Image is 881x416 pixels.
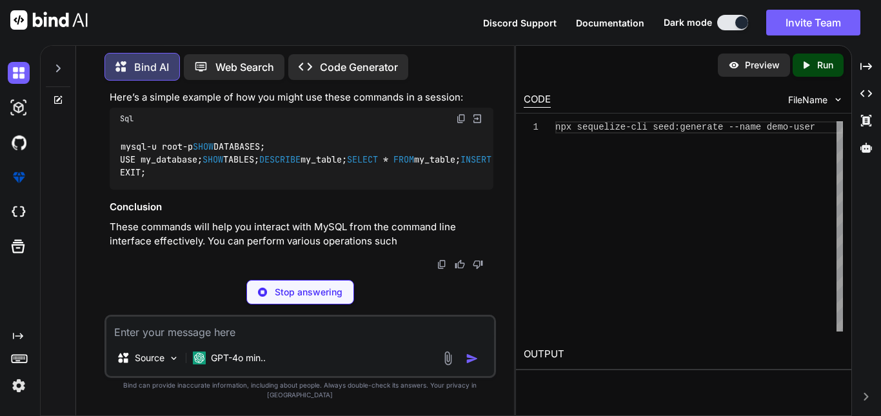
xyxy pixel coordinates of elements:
[437,259,447,270] img: copy
[8,375,30,397] img: settings
[555,122,815,132] span: npx sequelize-cli seed:generate --name demo-user
[393,154,414,165] span: FROM
[766,10,860,35] button: Invite Team
[134,59,169,75] p: Bind AI
[259,154,301,165] span: DESCRIBE
[788,94,827,106] span: FileName
[183,141,188,152] span: -
[104,381,496,400] p: Bind can provide inaccurate information, including about people. Always double-check its answers....
[8,62,30,84] img: darkChat
[211,352,266,364] p: GPT-4o min..
[817,59,833,72] p: Run
[456,114,466,124] img: copy
[455,259,465,270] img: like
[576,17,644,28] span: Documentation
[483,17,557,28] span: Discord Support
[466,352,479,365] img: icon
[8,132,30,154] img: githubDark
[193,141,213,152] span: SHOW
[516,339,851,370] h2: OUTPUT
[110,200,493,215] h3: Conclusion
[146,141,152,152] span: -
[135,352,164,364] p: Source
[473,259,483,270] img: dislike
[110,90,493,105] p: Here’s a simple example of how you might use these commands in a session:
[833,94,844,105] img: chevron down
[275,286,342,299] p: Stop answering
[8,201,30,223] img: cloudideIcon
[193,352,206,364] img: GPT-4o mini
[8,97,30,119] img: darkAi-studio
[664,16,712,29] span: Dark mode
[8,166,30,188] img: premium
[10,10,88,30] img: Bind AI
[745,59,780,72] p: Preview
[483,16,557,30] button: Discord Support
[524,92,551,108] div: CODE
[460,154,517,165] span: INSERT INTO
[347,154,378,165] span: SELECT
[120,114,134,124] span: Sql
[168,353,179,364] img: Pick Models
[215,59,274,75] p: Web Search
[471,113,483,124] img: Open in Browser
[110,220,493,249] p: These commands will help you interact with MySQL from the command line interface effectively. You...
[440,351,455,366] img: attachment
[524,121,539,134] div: 1
[203,154,223,165] span: SHOW
[576,16,644,30] button: Documentation
[728,59,740,71] img: preview
[320,59,398,75] p: Code Generator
